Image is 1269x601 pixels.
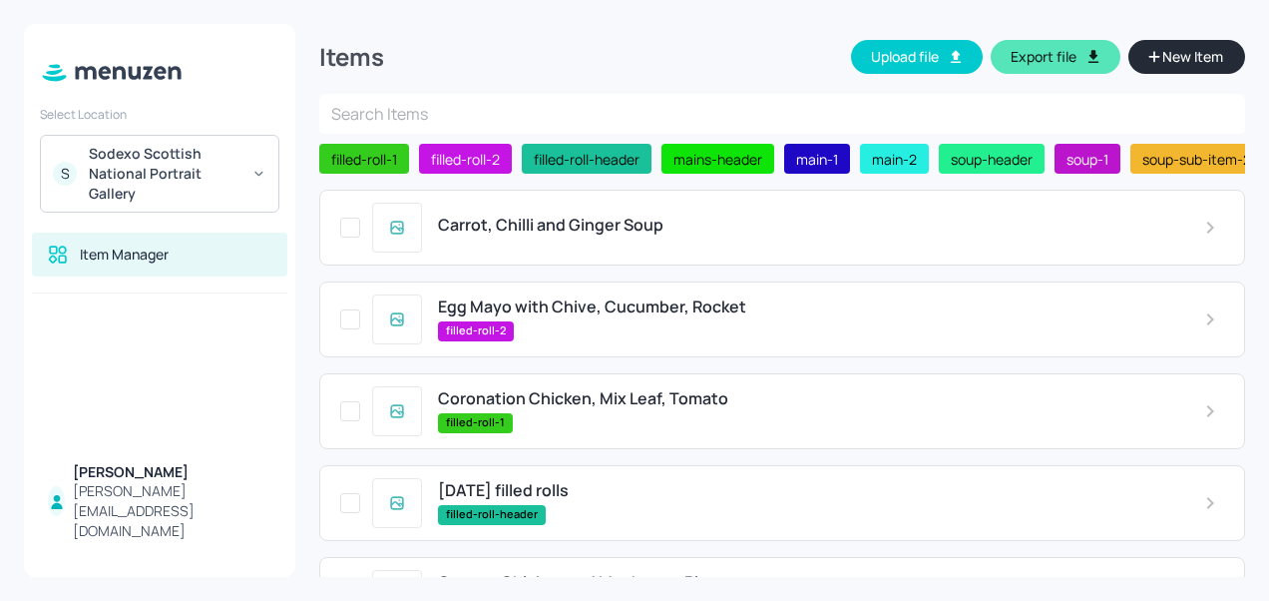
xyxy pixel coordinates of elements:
span: filled-roll-header [438,506,546,523]
span: main-2 [864,149,925,170]
span: Carrot, Chilli and Ginger Soup [438,216,663,235]
div: main-2 [860,144,929,174]
span: Egg Mayo with Chive, Cucumber, Rocket [438,298,746,316]
span: filled-roll-1 [438,414,513,431]
div: Items [319,41,384,73]
div: soup-1 [1055,144,1120,174]
span: filled-roll-header [526,149,647,170]
div: Select Location [40,106,279,123]
span: soup-1 [1058,149,1116,170]
span: Coronation Chicken, Mix Leaf, Tomato [438,389,728,408]
span: filled-roll-1 [323,149,405,170]
span: filled-roll-2 [438,322,514,339]
button: Export file [991,40,1120,74]
div: main-1 [784,144,850,174]
div: [PERSON_NAME] [73,462,271,482]
div: filled-roll-1 [319,144,409,174]
input: Search Items [319,94,1245,134]
div: soup-header [939,144,1045,174]
span: filled-roll-2 [423,149,508,170]
button: Upload file [851,40,983,74]
span: mains-header [665,149,770,170]
div: soup-sub-item-2 [1130,144,1263,174]
span: soup-header [943,149,1041,170]
div: filled-roll-2 [419,144,512,174]
span: main-1 [788,149,846,170]
div: [PERSON_NAME][EMAIL_ADDRESS][DOMAIN_NAME] [73,481,271,541]
span: New Item [1160,46,1225,68]
span: soup-sub-item-2 [1134,149,1259,170]
button: New Item [1128,40,1245,74]
div: mains-header [661,144,774,174]
div: Item Manager [80,245,169,265]
span: Creamy Chicken and Mushroom Pie [438,573,708,592]
div: Sodexo Scottish National Portrait Gallery [89,144,239,204]
span: [DATE] filled rolls [438,481,569,500]
div: S [53,162,77,186]
div: filled-roll-header [522,144,651,174]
